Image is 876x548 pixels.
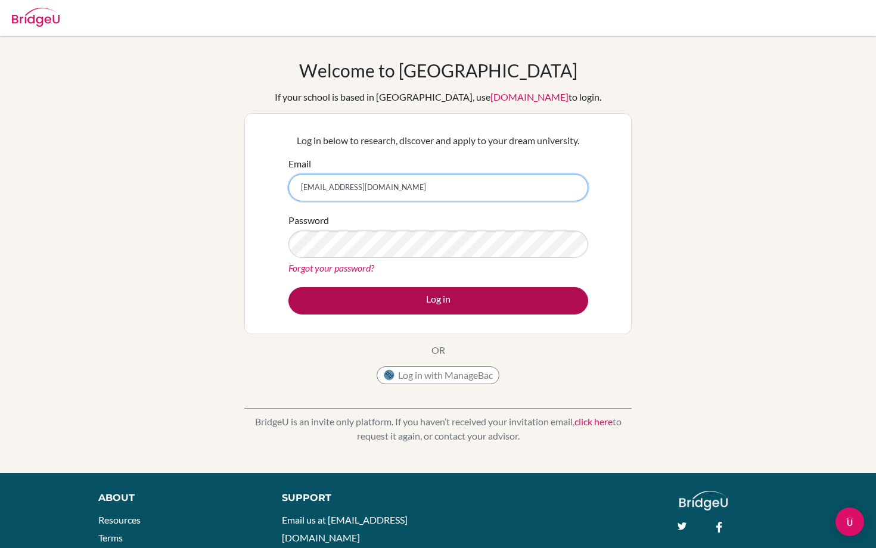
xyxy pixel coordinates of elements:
[98,491,255,505] div: About
[377,366,499,384] button: Log in with ManageBac
[431,343,445,357] p: OR
[12,8,60,27] img: Bridge-U
[288,287,588,315] button: Log in
[98,514,141,525] a: Resources
[490,91,569,102] a: [DOMAIN_NAME]
[288,133,588,148] p: Log in below to research, discover and apply to your dream university.
[835,507,864,536] div: Open Intercom Messenger
[98,532,123,543] a: Terms
[275,90,601,104] div: If your school is based in [GEOGRAPHIC_DATA], use to login.
[282,514,408,543] a: Email us at [EMAIL_ADDRESS][DOMAIN_NAME]
[574,416,613,427] a: click here
[282,491,426,505] div: Support
[288,262,374,273] a: Forgot your password?
[288,157,311,171] label: Email
[299,60,577,81] h1: Welcome to [GEOGRAPHIC_DATA]
[244,415,632,443] p: BridgeU is an invite only platform. If you haven’t received your invitation email, to request it ...
[288,213,329,228] label: Password
[679,491,728,510] img: logo_white@2x-f4f0deed5e89b7ecb1c2cc34c3e3d731f90f0f143d5ea2071677605dd97b5244.png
